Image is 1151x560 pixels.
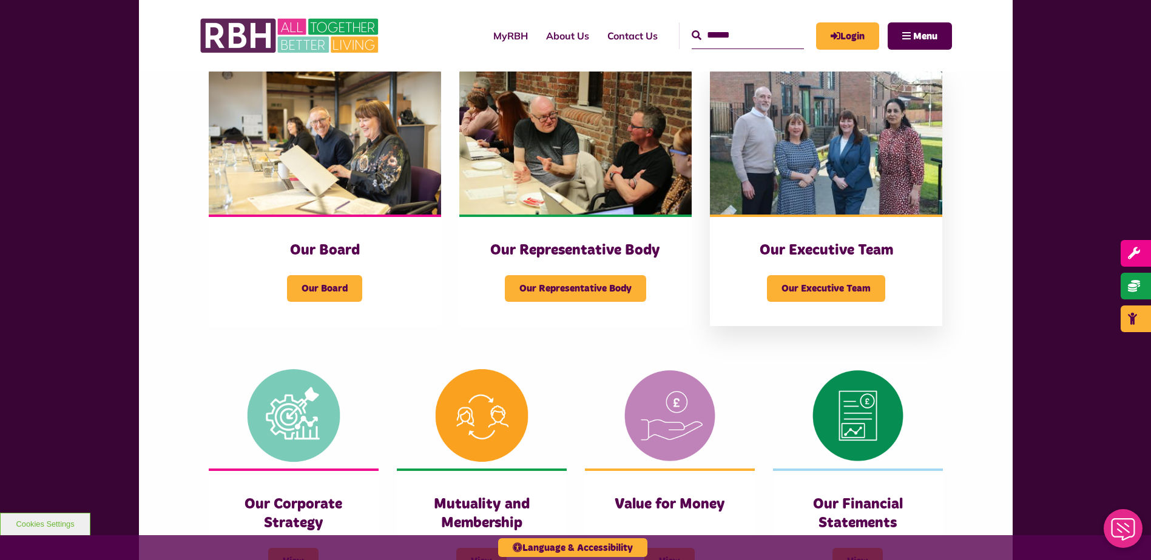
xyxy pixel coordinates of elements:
h3: Value for Money [609,495,731,514]
h3: Our Corporate Strategy [233,495,354,533]
a: Our Board Our Board [209,69,441,326]
input: Search [692,22,804,48]
span: Our Representative Body [505,275,646,302]
img: Corporate Strategy [209,362,379,468]
h3: Mutuality and Membership [421,495,542,533]
img: Financial Statement [773,362,943,468]
span: Our Board [287,275,362,302]
h3: Our Executive Team [734,241,918,260]
button: Language & Accessibility [498,538,647,557]
button: Navigation [888,22,952,50]
a: MyRBH [484,19,537,52]
img: RBH Executive Team [710,69,942,215]
img: RBH [200,12,382,59]
a: MyRBH [816,22,879,50]
a: About Us [537,19,598,52]
a: Contact Us [598,19,667,52]
h3: Our Financial Statements [797,495,919,533]
img: RBH Board 1 [209,69,441,215]
a: Our Executive Team Our Executive Team [710,69,942,326]
iframe: Netcall Web Assistant for live chat [1096,505,1151,560]
img: Rep Body [459,69,692,215]
h3: Our Representative Body [484,241,667,260]
span: Menu [913,32,937,41]
img: Value For Money [585,362,755,468]
img: Mutuality [397,362,567,468]
h3: Our Board [233,241,417,260]
span: Our Executive Team [767,275,885,302]
a: Our Representative Body Our Representative Body [459,69,692,326]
